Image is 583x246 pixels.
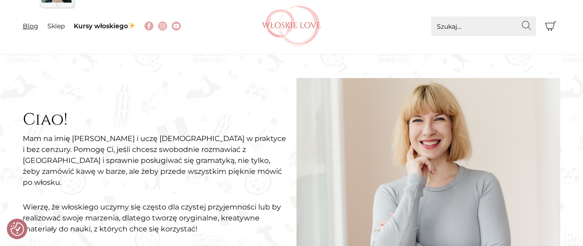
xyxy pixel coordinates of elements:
[23,133,287,188] p: Mam na imię [PERSON_NAME] i uczę [DEMOGRAPHIC_DATA] w praktyce i bez cenzury. Pomogę Ci, jeśli ch...
[23,110,287,130] h2: Ciao!
[431,16,536,36] input: Szukaj...
[541,16,560,36] button: Koszyk
[47,22,65,30] a: Sklep
[10,222,24,236] button: Preferencje co do zgód
[262,5,321,47] img: Włoskielove
[10,222,24,236] img: Revisit consent button
[74,22,135,30] a: Kursy włoskiego
[23,202,287,235] p: Wierzę, że włoskiego uczymy się często dla czystej przyjemności lub by realizować swoje marzenia,...
[128,22,135,29] img: ✨
[23,22,38,30] a: Blog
